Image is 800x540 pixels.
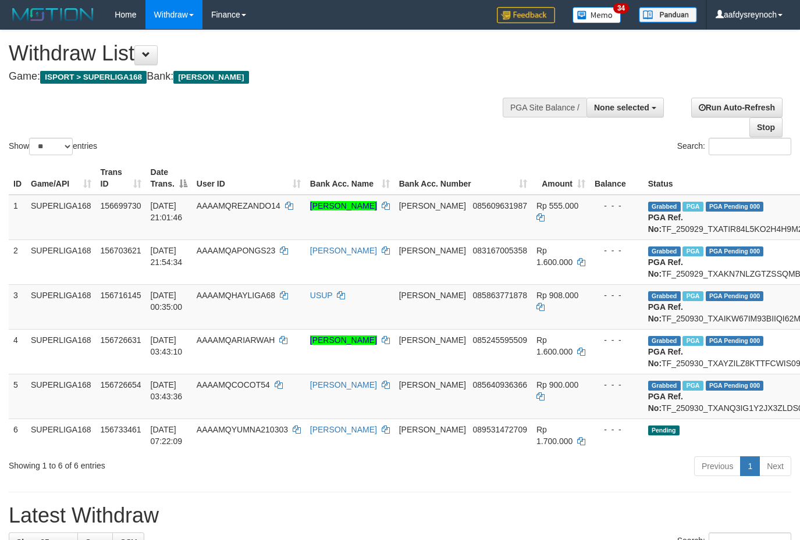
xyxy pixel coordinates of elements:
b: PGA Ref. No: [648,302,683,323]
span: AAAAMQARIARWAH [197,335,275,345]
a: USUP [310,291,333,300]
span: 156699730 [101,201,141,210]
div: - - - [595,200,639,212]
span: [PERSON_NAME] [399,291,466,300]
span: [DATE] 00:35:00 [151,291,183,312]
a: [PERSON_NAME] [310,380,377,389]
span: PGA Pending [706,381,764,391]
span: Copy 083167005358 to clipboard [473,246,527,255]
span: Grabbed [648,291,681,301]
span: Rp 908.000 [536,291,578,300]
span: Copy 085863771878 to clipboard [473,291,527,300]
span: 156726631 [101,335,141,345]
th: ID [9,162,26,195]
img: panduan.png [639,7,697,23]
td: 5 [9,374,26,419]
b: PGA Ref. No: [648,392,683,413]
span: PGA Pending [706,202,764,212]
span: AAAAMQHAYLIGA68 [197,291,275,300]
th: Game/API: activate to sort column ascending [26,162,96,195]
span: [PERSON_NAME] [173,71,248,84]
div: - - - [595,289,639,301]
a: Next [759,456,791,476]
span: Grabbed [648,246,681,256]
td: SUPERLIGA168 [26,329,96,374]
h1: Withdraw List [9,42,522,65]
span: Grabbed [648,336,681,346]
span: [DATE] 21:01:46 [151,201,183,222]
td: 1 [9,195,26,240]
td: 3 [9,284,26,329]
select: Showentries [29,138,73,155]
span: Copy 089531472709 to clipboard [473,425,527,434]
span: [PERSON_NAME] [399,201,466,210]
th: Balance [590,162,643,195]
a: [PERSON_NAME] [310,246,377,255]
span: 156703621 [101,246,141,255]
span: Marked by aafchhiseyha [682,246,703,256]
img: Button%20Memo.svg [573,7,621,23]
a: [PERSON_NAME] [310,335,377,345]
span: Marked by aafchhiseyha [682,336,703,346]
span: Copy 085640936366 to clipboard [473,380,527,389]
a: [PERSON_NAME] [310,201,377,210]
span: PGA Pending [706,336,764,346]
span: None selected [594,103,649,112]
th: Bank Acc. Name: activate to sort column ascending [305,162,394,195]
span: 34 [613,3,629,13]
th: Date Trans.: activate to sort column descending [146,162,192,195]
b: PGA Ref. No: [648,347,683,368]
span: Grabbed [648,381,681,391]
div: Showing 1 to 6 of 6 entries [9,455,325,471]
span: Rp 1.700.000 [536,425,573,446]
span: Marked by aafchhiseyha [682,381,703,391]
th: Trans ID: activate to sort column ascending [96,162,146,195]
a: 1 [740,456,760,476]
span: [DATE] 03:43:10 [151,335,183,356]
div: - - - [595,379,639,391]
span: PGA Pending [706,246,764,256]
span: AAAAMQREZANDO14 [197,201,280,210]
span: Copy 085245595509 to clipboard [473,335,527,345]
span: AAAAMQCOCOT54 [197,380,270,389]
span: [PERSON_NAME] [399,425,466,434]
span: AAAAMQAPONGS23 [197,246,275,255]
span: Marked by aafchhiseyha [682,291,703,301]
span: Rp 900.000 [536,380,578,389]
td: SUPERLIGA168 [26,195,96,240]
a: [PERSON_NAME] [310,425,377,434]
label: Show entries [9,138,97,155]
td: 2 [9,239,26,284]
td: 6 [9,419,26,452]
span: AAAAMQYUMNA210303 [197,425,288,434]
b: PGA Ref. No: [648,213,683,234]
span: Marked by aafchhiseyha [682,202,703,212]
span: ISPORT > SUPERLIGA168 [40,71,147,84]
a: Stop [749,117,783,137]
a: Previous [694,456,741,476]
span: Copy 085609631987 to clipboard [473,201,527,210]
span: Grabbed [648,202,681,212]
td: SUPERLIGA168 [26,284,96,329]
th: Bank Acc. Number: activate to sort column ascending [394,162,532,195]
h1: Latest Withdraw [9,504,791,527]
span: Rp 1.600.000 [536,335,573,356]
a: Run Auto-Refresh [691,98,783,117]
span: [PERSON_NAME] [399,335,466,345]
td: SUPERLIGA168 [26,374,96,419]
div: PGA Site Balance / [503,98,586,117]
span: [PERSON_NAME] [399,380,466,389]
span: Rp 1.600.000 [536,246,573,267]
h4: Game: Bank: [9,71,522,83]
label: Search: [677,138,791,155]
img: MOTION_logo.png [9,6,97,23]
span: 156726654 [101,380,141,389]
span: [PERSON_NAME] [399,246,466,255]
td: 4 [9,329,26,374]
div: - - - [595,334,639,346]
span: Rp 555.000 [536,201,578,210]
span: PGA Pending [706,291,764,301]
th: Amount: activate to sort column ascending [532,162,590,195]
div: - - - [595,245,639,256]
span: [DATE] 07:22:09 [151,425,183,446]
